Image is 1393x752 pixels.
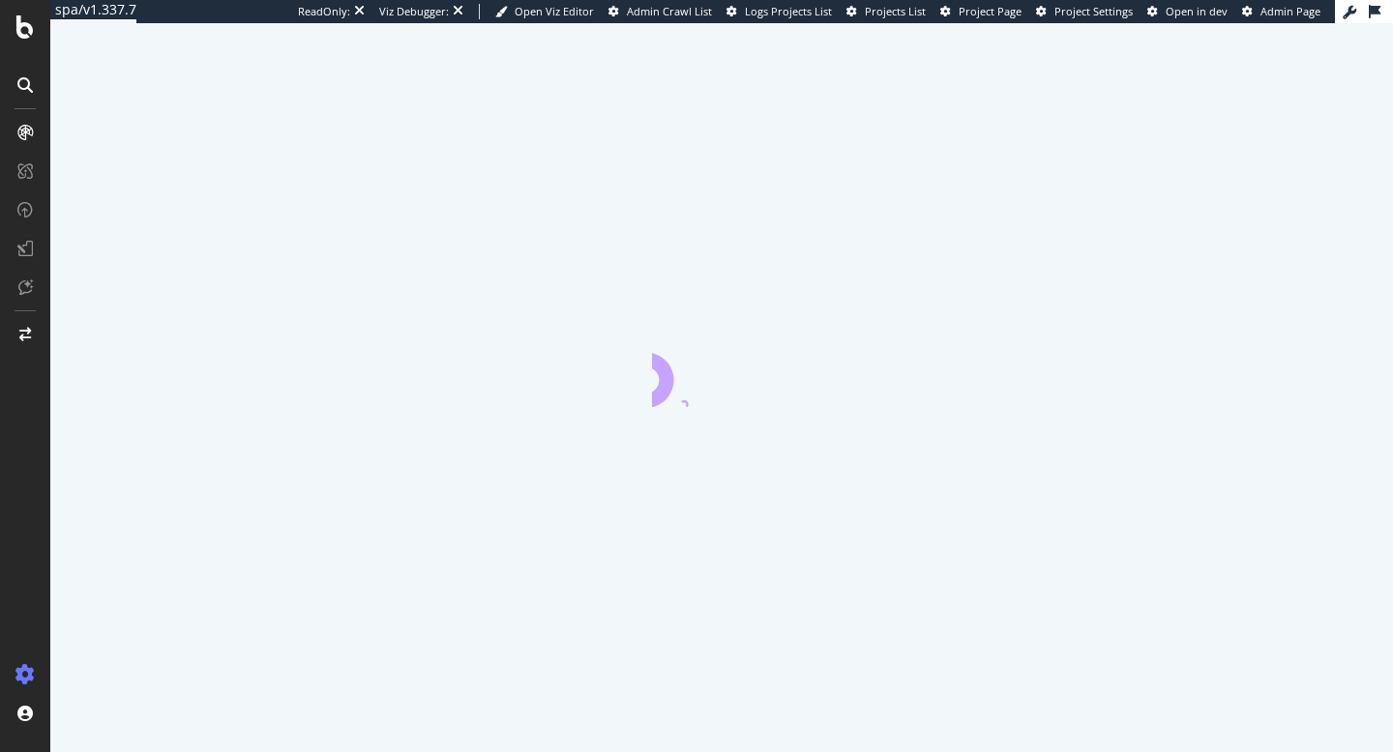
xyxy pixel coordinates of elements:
span: Open in dev [1166,4,1228,18]
a: Admin Page [1242,4,1320,19]
span: Logs Projects List [745,4,832,18]
a: Admin Crawl List [608,4,712,19]
div: ReadOnly: [298,4,350,19]
a: Projects List [846,4,926,19]
a: Open in dev [1147,4,1228,19]
a: Logs Projects List [726,4,832,19]
span: Admin Page [1260,4,1320,18]
span: Projects List [865,4,926,18]
a: Project Settings [1036,4,1133,19]
span: Open Viz Editor [515,4,594,18]
span: Admin Crawl List [627,4,712,18]
span: Project Page [959,4,1022,18]
a: Open Viz Editor [495,4,594,19]
span: Project Settings [1054,4,1133,18]
div: Viz Debugger: [379,4,449,19]
div: animation [652,337,791,407]
a: Project Page [940,4,1022,19]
